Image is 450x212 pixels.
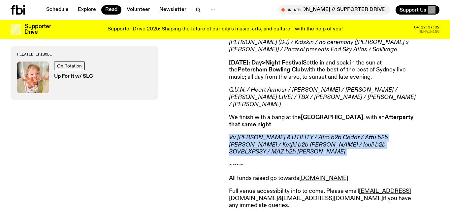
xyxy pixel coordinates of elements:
[17,62,152,93] a: baby slcOn RotationUp For It w/ SLC
[24,24,51,35] h3: Supporter Drive
[282,195,383,201] a: [EMAIL_ADDRESS][DOMAIN_NAME]
[396,5,439,15] button: Support Us
[108,26,343,32] p: Supporter Drive 2025: Shaping the future of our city’s music, arts, and culture - with the help o...
[229,114,419,128] p: We finish with a bang at the , with an .
[229,25,409,53] em: akka x [PERSON_NAME] present 'every river is a tongue' / BRACT / [PERSON_NAME] / gi x [PERSON_NAM...
[229,188,411,201] a: [EMAIL_ADDRESS][DOMAIN_NAME]
[229,60,303,66] strong: [DATE]: Day>Night Festival
[17,52,152,56] h3: Related Episode
[229,60,419,81] p: Settle in and soak in the sun at the with the best of the best of Sydney live music; all day from...
[299,175,348,181] a: [DOMAIN_NAME]
[229,162,419,169] p: ~~~~
[414,25,439,29] span: 04:12:37:32
[419,30,439,33] span: Remaining
[42,5,73,15] a: Schedule
[54,74,93,79] h3: Up For It w/ SLC
[229,114,413,128] strong: Afterparty that same night
[238,67,304,73] strong: Petersham Bowling Club
[278,5,390,15] button: On AirMornings with [PERSON_NAME] // SUPPORTER DRIVE
[155,5,190,15] a: Newsletter
[101,5,121,15] a: Read
[229,188,419,209] p: Full venue accessibility info to come. Please email & if you have any immediate queries.
[229,175,419,182] p: All funds raised go towards
[17,62,49,93] img: baby slc
[123,5,154,15] a: Volunteer
[74,5,100,15] a: Explore
[400,7,426,13] span: Support Us
[229,135,388,155] em: Vv [PERSON_NAME] & UTILITY / Atro b2b Cedar / Attu b2b [PERSON_NAME] / Ketjki b2b [PERSON_NAME] /...
[229,87,416,107] em: G.U.N. / Heart Armour / [PERSON_NAME] / [PERSON_NAME] / [PERSON_NAME] LIVE! / TBX / [PERSON_NAME]...
[301,114,363,120] strong: [GEOGRAPHIC_DATA]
